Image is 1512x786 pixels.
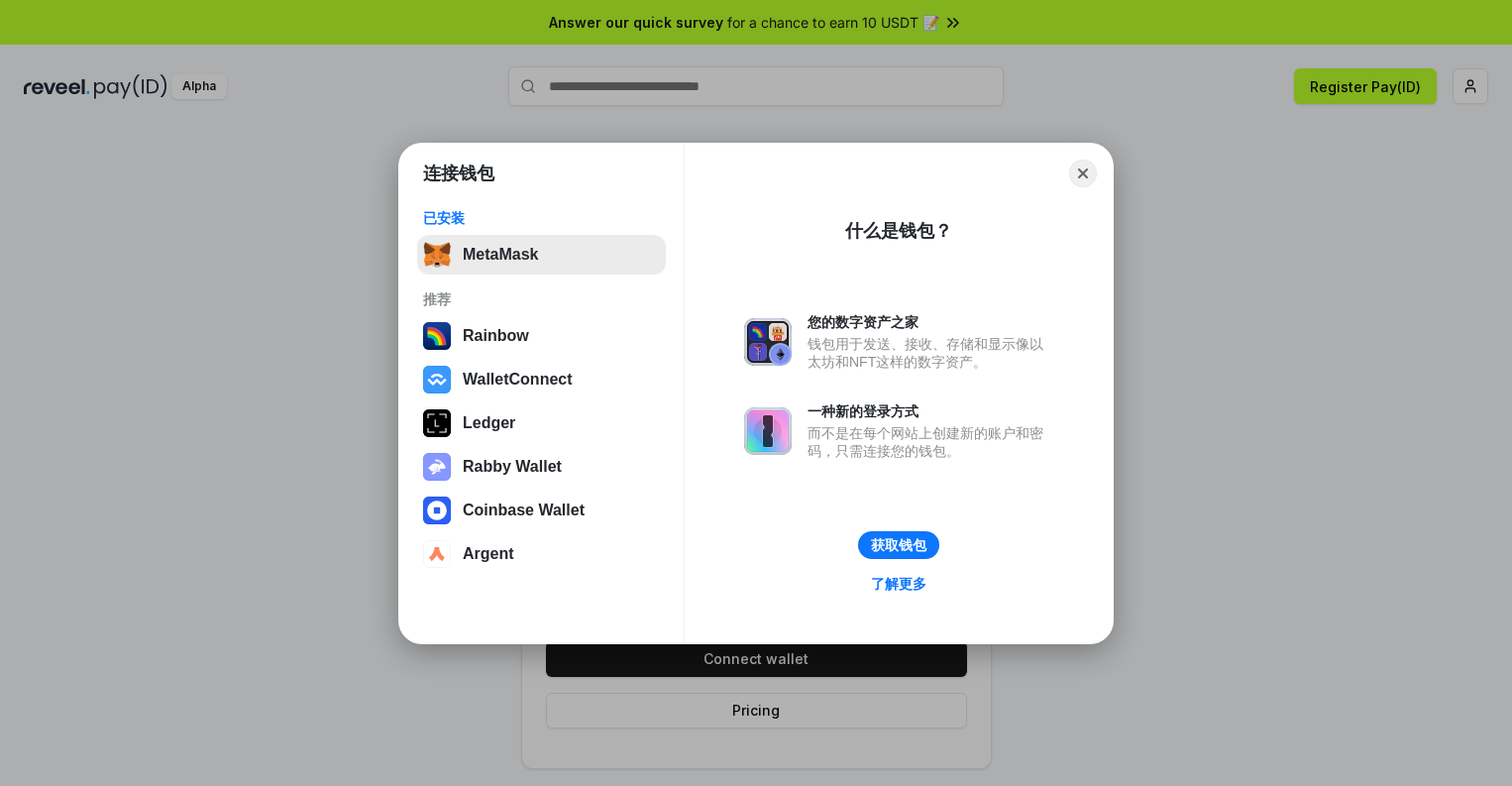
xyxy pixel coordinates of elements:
div: Argent [463,545,514,563]
h1: 连接钱包 [423,162,494,185]
img: svg+xml,%3Csvg%20width%3D%22120%22%20height%3D%22120%22%20viewBox%3D%220%200%20120%20120%22%20fil... [423,322,451,350]
img: svg+xml,%3Csvg%20xmlns%3D%22http%3A%2F%2Fwww.w3.org%2F2000%2Fsvg%22%20width%3D%2228%22%20height%3... [423,409,451,437]
div: Ledger [463,414,515,432]
div: 什么是钱包？ [845,219,952,243]
button: MetaMask [417,235,666,275]
div: 已安装 [423,209,660,227]
button: Rainbow [417,316,666,356]
button: Close [1069,160,1097,187]
button: WalletConnect [417,360,666,399]
div: 了解更多 [871,575,926,593]
div: Rabby Wallet [463,458,562,476]
div: 而不是在每个网站上创建新的账户和密码，只需连接您的钱包。 [808,424,1053,460]
div: 推荐 [423,290,660,308]
img: svg+xml,%3Csvg%20fill%3D%22none%22%20height%3D%2233%22%20viewBox%3D%220%200%2035%2033%22%20width%... [423,241,451,269]
button: Argent [417,534,666,574]
div: 您的数字资产之家 [808,313,1053,331]
div: 获取钱包 [871,536,926,554]
div: 一种新的登录方式 [808,402,1053,420]
button: Ledger [417,403,666,443]
img: svg+xml,%3Csvg%20width%3D%2228%22%20height%3D%2228%22%20viewBox%3D%220%200%2028%2028%22%20fill%3D... [423,366,451,393]
img: svg+xml,%3Csvg%20xmlns%3D%22http%3A%2F%2Fwww.w3.org%2F2000%2Fsvg%22%20fill%3D%22none%22%20viewBox... [423,453,451,481]
div: Rainbow [463,327,529,345]
button: 获取钱包 [858,531,939,559]
img: svg+xml,%3Csvg%20width%3D%2228%22%20height%3D%2228%22%20viewBox%3D%220%200%2028%2028%22%20fill%3D... [423,540,451,568]
div: 钱包用于发送、接收、存储和显示像以太坊和NFT这样的数字资产。 [808,335,1053,371]
img: svg+xml,%3Csvg%20xmlns%3D%22http%3A%2F%2Fwww.w3.org%2F2000%2Fsvg%22%20fill%3D%22none%22%20viewBox... [744,318,792,366]
img: svg+xml,%3Csvg%20xmlns%3D%22http%3A%2F%2Fwww.w3.org%2F2000%2Fsvg%22%20fill%3D%22none%22%20viewBox... [744,407,792,455]
div: Coinbase Wallet [463,502,585,519]
div: WalletConnect [463,371,573,389]
a: 了解更多 [859,571,938,597]
button: Rabby Wallet [417,447,666,487]
img: svg+xml,%3Csvg%20width%3D%2228%22%20height%3D%2228%22%20viewBox%3D%220%200%2028%2028%22%20fill%3D... [423,497,451,524]
div: MetaMask [463,246,538,264]
button: Coinbase Wallet [417,491,666,530]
